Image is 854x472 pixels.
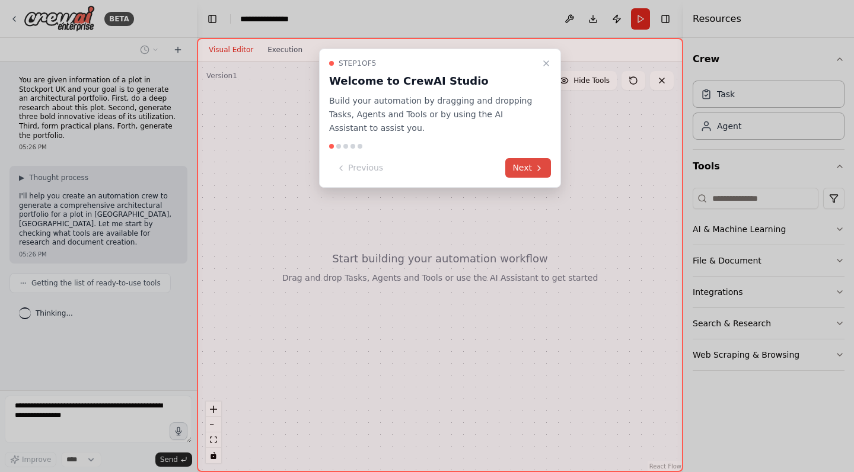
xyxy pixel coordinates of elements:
span: Step 1 of 5 [339,59,377,68]
button: Close walkthrough [539,56,553,70]
p: Build your automation by dragging and dropping Tasks, Agents and Tools or by using the AI Assista... [329,94,537,134]
button: Previous [329,158,390,178]
button: Next [505,158,551,178]
button: Hide left sidebar [204,11,221,27]
h3: Welcome to CrewAI Studio [329,73,537,89]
